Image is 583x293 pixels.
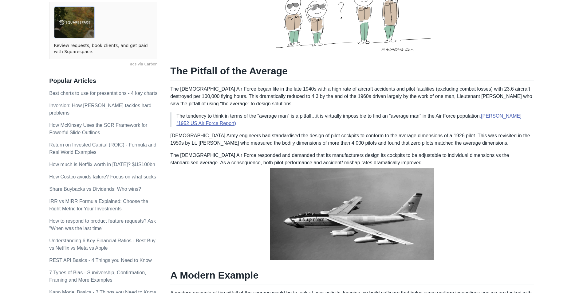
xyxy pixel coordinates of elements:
[49,218,156,231] a: How to respond to product feature requests? Ask “When was the last time”
[49,91,157,96] a: Best charts to use for presentations - 4 key charts
[49,270,146,283] a: 7 Types of Bias - Survivorship, Confirmation, Framing and More Examples
[170,132,534,147] p: [DEMOGRAPHIC_DATA] Army engineers had standardised the design of pilot cockpits to conform to the...
[49,186,141,192] a: Share Buybacks vs Dividends: Who wins?
[170,65,534,80] h1: The Pitfall of the Average
[49,77,157,85] h3: Popular Articles
[49,238,156,251] a: Understanding 6 Key Financial Ratios - Best Buy vs Netflix vs Meta vs Apple
[54,6,95,38] img: ads via Carbon
[49,258,152,263] a: REST API Basics - 4 Things you Need to Know
[49,103,152,115] a: Inversion: How [PERSON_NAME] tackles hard problems
[170,269,534,285] h1: A Modern Example
[269,166,436,262] img: us_airforce
[176,113,521,126] a: [PERSON_NAME] (1952 US Air Force Report)
[49,199,148,211] a: IRR vs MIRR Formula Explained: Choose the Right Metric for Your Investments
[49,142,156,155] a: Return on Invested Capital (ROIC) - Formula and Real World Examples
[170,85,534,107] p: The [DEMOGRAPHIC_DATA] Air Force began life in the late 1940s with a high rate of aircraft accide...
[49,62,157,67] a: ads via Carbon
[49,174,156,179] a: How Costco avoids failure? Focus on what sucks
[49,123,147,135] a: How McKinsey Uses the SCR Framework for Powerful Slide Outlines
[170,152,534,262] p: The [DEMOGRAPHIC_DATA] Air Force responded and demanded that its manufacturers design its cockpit...
[49,162,155,167] a: How much is Netflix worth in [DATE]? $US100bn
[176,112,529,127] p: The tendency to think in terms of the “average man” is a pitfall…it is virtually impossible to fi...
[54,43,153,55] a: Review requests, book clients, and get paid with Squarespace.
